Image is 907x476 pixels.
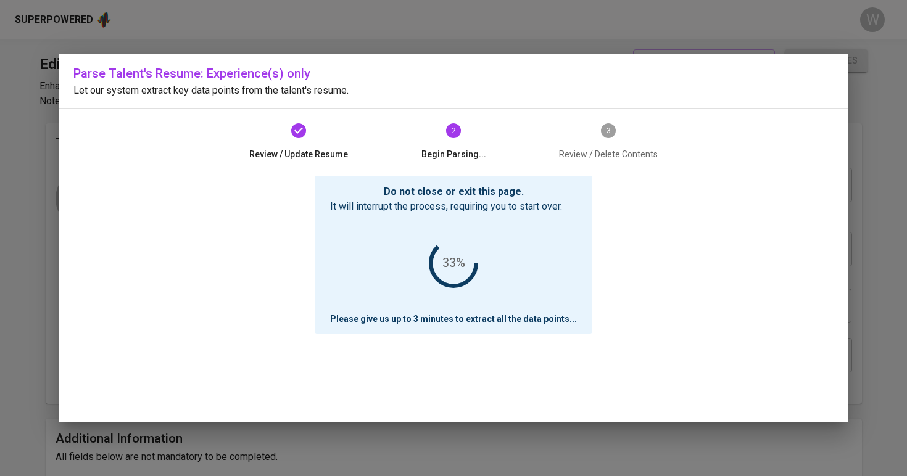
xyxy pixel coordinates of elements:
[442,253,465,273] div: 33%
[452,126,456,135] text: 2
[330,184,577,199] p: Do not close or exit this page.
[73,64,834,83] h6: Parse Talent's Resume: Experience(s) only
[73,83,834,98] p: Let our system extract key data points from the talent's resume.
[381,148,526,160] span: Begin Parsing...
[330,199,577,214] p: It will interrupt the process, requiring you to start over.
[226,148,371,160] span: Review / Update Resume
[330,313,577,325] p: Please give us up to 3 minutes to extract all the data points ...
[536,148,681,160] span: Review / Delete Contents
[606,126,610,135] text: 3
